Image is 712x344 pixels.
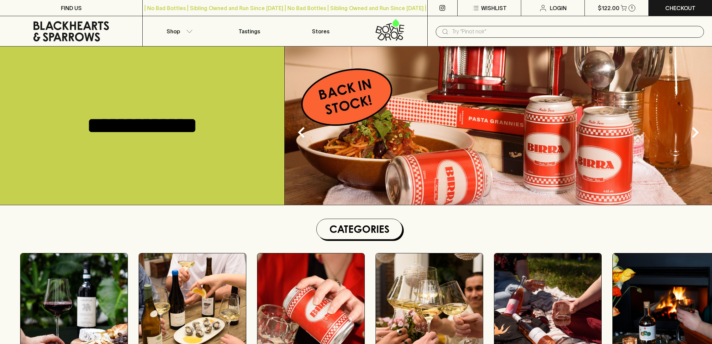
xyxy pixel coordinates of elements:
[631,6,633,10] p: 1
[665,4,696,12] p: Checkout
[285,16,356,46] a: Stores
[288,119,315,146] button: Previous
[481,4,507,12] p: Wishlist
[239,27,260,35] p: Tastings
[682,119,709,146] button: Next
[319,222,399,237] h1: Categories
[61,4,82,12] p: FIND US
[167,27,180,35] p: Shop
[598,4,619,12] p: $122.00
[312,27,329,35] p: Stores
[143,16,214,46] button: Shop
[214,16,285,46] a: Tastings
[285,46,712,205] img: optimise
[550,4,567,12] p: Login
[452,26,699,37] input: Try "Pinot noir"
